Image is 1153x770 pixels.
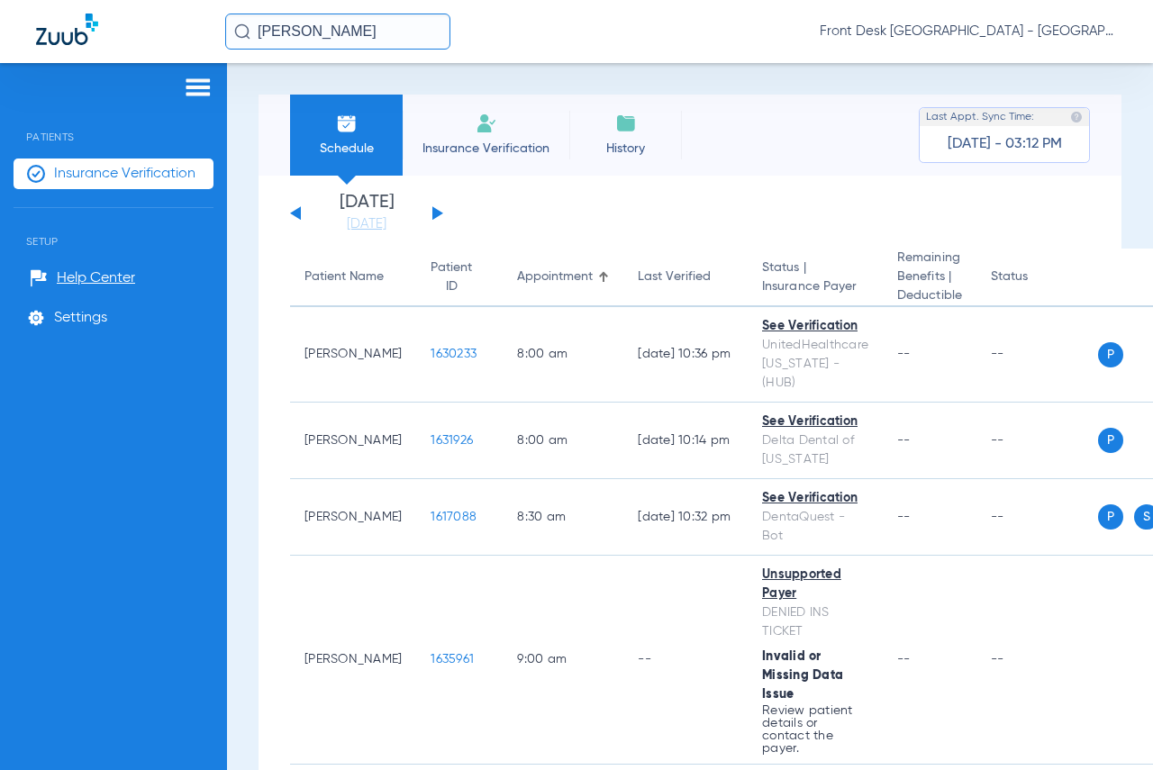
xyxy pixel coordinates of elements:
div: DENIED INS TICKET [762,603,868,641]
td: -- [976,479,1098,556]
div: DentaQuest - Bot [762,508,868,546]
td: 8:00 AM [503,307,623,403]
div: Last Verified [638,267,733,286]
td: 8:00 AM [503,403,623,479]
span: Insurance Verification [416,140,556,158]
td: [DATE] 10:36 PM [623,307,748,403]
img: Schedule [336,113,358,134]
div: See Verification [762,317,868,336]
div: Appointment [517,267,593,286]
div: See Verification [762,489,868,508]
span: Patients [14,104,213,143]
span: -- [897,511,911,523]
span: P [1098,504,1123,530]
div: Patient ID [431,258,488,296]
div: Patient Name [304,267,402,286]
th: Status | [748,249,883,307]
td: -- [623,556,748,765]
img: Search Icon [234,23,250,40]
td: [PERSON_NAME] [290,479,416,556]
img: Zuub Logo [36,14,98,45]
div: Delta Dental of [US_STATE] [762,431,868,469]
span: Setup [14,208,213,248]
span: Insurance Verification [54,165,195,183]
span: Invalid or Missing Data Issue [762,650,843,701]
span: Help Center [57,269,135,287]
span: 1617088 [431,511,477,523]
span: [DATE] - 03:12 PM [948,135,1062,153]
span: Front Desk [GEOGRAPHIC_DATA] - [GEOGRAPHIC_DATA] | My Community Dental Centers [820,23,1117,41]
span: P [1098,428,1123,453]
div: Last Verified [638,267,711,286]
img: History [615,113,637,134]
td: -- [976,403,1098,479]
td: -- [976,307,1098,403]
div: See Verification [762,412,868,431]
div: Unsupported Payer [762,566,868,603]
span: -- [897,434,911,447]
td: [DATE] 10:14 PM [623,403,748,479]
span: Last Appt. Sync Time: [926,108,1034,126]
span: 1631926 [431,434,473,447]
td: [PERSON_NAME] [290,307,416,403]
div: Patient ID [431,258,472,296]
li: [DATE] [313,194,421,233]
th: Remaining Benefits | [883,249,976,307]
iframe: Chat Widget [1063,684,1153,770]
td: -- [976,556,1098,765]
span: Settings [54,309,107,327]
span: -- [897,653,911,666]
td: [PERSON_NAME] [290,403,416,479]
th: Status [976,249,1098,307]
span: Insurance Payer [762,277,868,296]
span: Deductible [897,286,962,305]
div: UnitedHealthcare [US_STATE] - (HUB) [762,336,868,393]
span: Schedule [304,140,389,158]
td: 8:30 AM [503,479,623,556]
span: P [1098,342,1123,367]
img: last sync help info [1070,111,1083,123]
a: [DATE] [313,215,421,233]
input: Search for patients [225,14,450,50]
span: 1635961 [431,653,474,666]
td: 9:00 AM [503,556,623,765]
img: hamburger-icon [184,77,213,98]
div: Patient Name [304,267,384,286]
td: [DATE] 10:32 PM [623,479,748,556]
div: Appointment [517,267,609,286]
p: Review patient details or contact the payer. [762,704,868,755]
img: Manual Insurance Verification [476,113,497,134]
span: -- [897,348,911,360]
a: Help Center [30,269,135,287]
span: 1630233 [431,348,477,360]
span: History [583,140,668,158]
td: [PERSON_NAME] [290,556,416,765]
